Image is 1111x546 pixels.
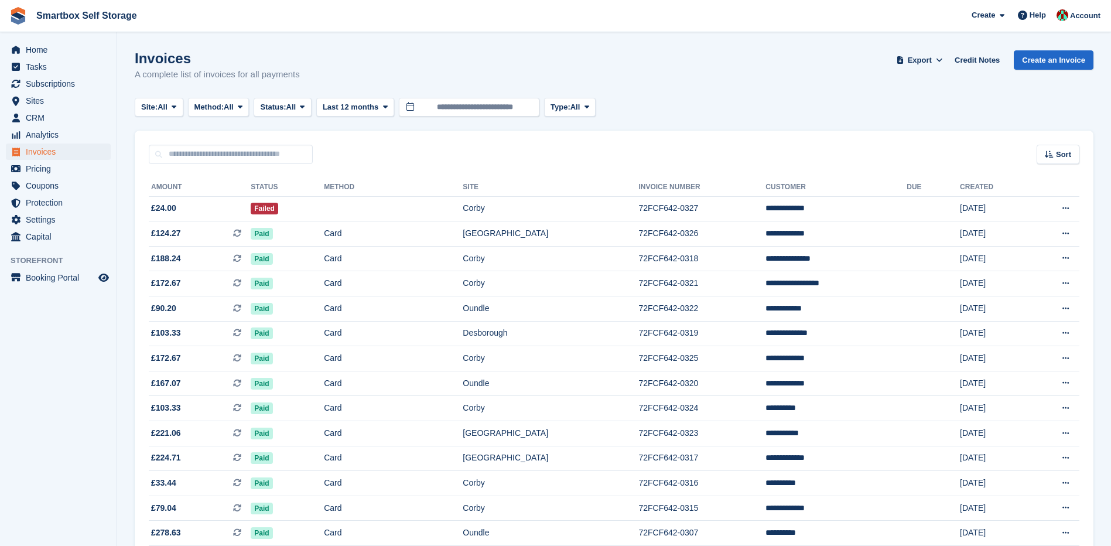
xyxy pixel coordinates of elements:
th: Status [251,178,324,197]
span: Paid [251,327,272,339]
td: [DATE] [960,271,1029,296]
td: Oundle [463,371,638,396]
td: [DATE] [960,221,1029,247]
span: Site: [141,101,158,113]
span: £278.63 [151,527,181,539]
img: stora-icon-8386f47178a22dfd0bd8f6a31ec36ba5ce8667c1dd55bd0f319d3a0aa187defe.svg [9,7,27,25]
span: Tasks [26,59,96,75]
button: Type: All [544,98,596,117]
a: menu [6,42,111,58]
span: £221.06 [151,427,181,439]
span: Create [972,9,995,21]
span: Paid [251,477,272,489]
span: Paid [251,503,272,514]
td: 72FCF642-0327 [638,196,765,221]
span: £167.07 [151,377,181,390]
th: Created [960,178,1029,197]
span: CRM [26,110,96,126]
span: Failed [251,203,278,214]
th: Amount [149,178,251,197]
span: Invoices [26,144,96,160]
th: Due [907,178,960,197]
td: Card [324,321,463,346]
td: [GEOGRAPHIC_DATA] [463,446,638,471]
a: menu [6,178,111,194]
span: Paid [251,378,272,390]
span: All [224,101,234,113]
th: Customer [765,178,907,197]
span: £90.20 [151,302,176,315]
td: Card [324,221,463,247]
span: £79.04 [151,502,176,514]
td: 72FCF642-0315 [638,496,765,521]
td: Card [324,496,463,521]
td: [DATE] [960,421,1029,446]
span: Subscriptions [26,76,96,92]
td: 72FCF642-0317 [638,446,765,471]
span: Paid [251,428,272,439]
span: Paid [251,527,272,539]
td: 72FCF642-0307 [638,521,765,546]
td: Card [324,396,463,421]
a: menu [6,110,111,126]
a: menu [6,228,111,245]
td: Card [324,271,463,296]
th: Method [324,178,463,197]
a: Preview store [97,271,111,285]
td: [DATE] [960,246,1029,271]
td: [DATE] [960,371,1029,396]
a: menu [6,194,111,211]
a: menu [6,161,111,177]
td: Desborough [463,321,638,346]
td: 72FCF642-0323 [638,421,765,446]
span: £103.33 [151,327,181,339]
span: Home [26,42,96,58]
span: Paid [251,303,272,315]
span: £33.44 [151,477,176,489]
button: Status: All [254,98,311,117]
td: 72FCF642-0318 [638,246,765,271]
span: Coupons [26,178,96,194]
span: £103.33 [151,402,181,414]
span: Analytics [26,127,96,143]
span: Type: [551,101,570,113]
a: menu [6,269,111,286]
a: Smartbox Self Storage [32,6,142,25]
a: menu [6,76,111,92]
td: 72FCF642-0322 [638,296,765,322]
td: Card [324,371,463,396]
span: Capital [26,228,96,245]
span: £24.00 [151,202,176,214]
span: Sites [26,93,96,109]
td: [DATE] [960,521,1029,546]
span: Storefront [11,255,117,267]
span: All [570,101,580,113]
a: Create an Invoice [1014,50,1093,70]
td: 72FCF642-0324 [638,396,765,421]
td: Card [324,471,463,496]
a: menu [6,144,111,160]
button: Last 12 months [316,98,394,117]
p: A complete list of invoices for all payments [135,68,300,81]
span: Paid [251,402,272,414]
span: Paid [251,353,272,364]
td: 72FCF642-0319 [638,321,765,346]
span: Paid [251,278,272,289]
td: Corby [463,471,638,496]
span: Help [1030,9,1046,21]
span: Paid [251,228,272,240]
span: Export [908,54,932,66]
td: [DATE] [960,321,1029,346]
td: Card [324,521,463,546]
span: All [158,101,167,113]
td: 72FCF642-0320 [638,371,765,396]
th: Site [463,178,638,197]
td: Oundle [463,521,638,546]
span: Status: [260,101,286,113]
span: All [286,101,296,113]
span: Settings [26,211,96,228]
td: [DATE] [960,471,1029,496]
td: [DATE] [960,296,1029,322]
span: Protection [26,194,96,211]
td: [DATE] [960,196,1029,221]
